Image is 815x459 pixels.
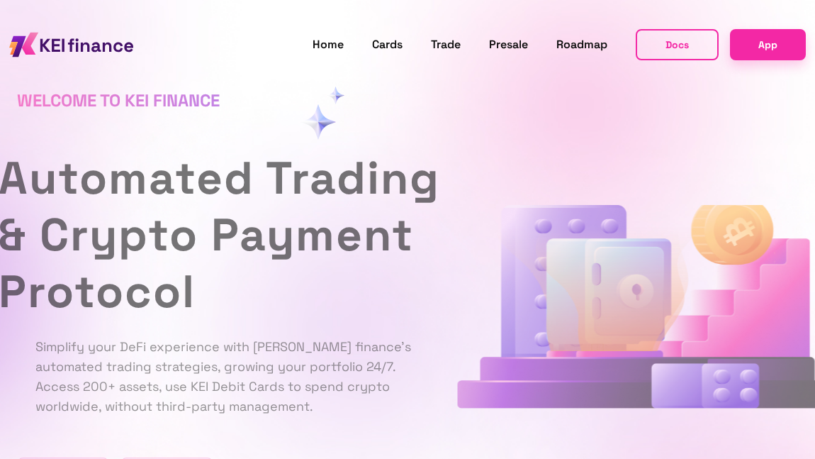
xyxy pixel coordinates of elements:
button: Docs [636,29,719,60]
img: KEI finance [9,28,133,61]
p: Simplify your DeFi experience with [PERSON_NAME] finance's automated trading strategies, growing ... [35,337,426,416]
a: App [730,29,806,60]
a: Presale [489,35,528,54]
a: Cards [372,35,403,54]
span: Welcome to KEI finance [17,89,220,111]
a: Home [313,35,344,54]
a: Roadmap [556,35,607,54]
a: Trade [431,35,461,54]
